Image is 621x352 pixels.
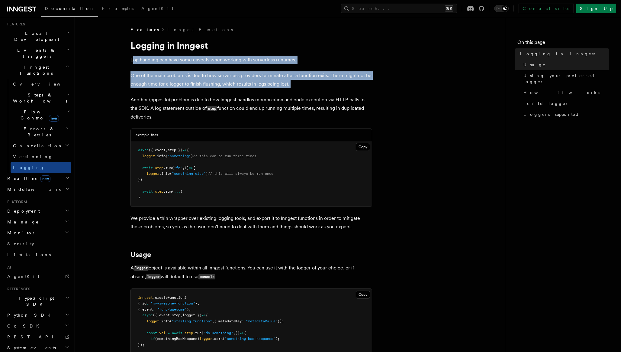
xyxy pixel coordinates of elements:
button: Copy [356,291,370,298]
span: , [233,331,235,335]
button: Flow Controlnew [11,106,71,123]
span: child logger [527,100,569,106]
span: ({ event [149,148,166,152]
span: const [146,331,157,335]
button: Copy [356,143,370,151]
button: Local Development [5,28,71,45]
a: Examples [98,2,138,16]
span: How it works [523,90,600,96]
span: step [155,166,163,170]
button: Middleware [5,184,71,195]
span: "fn" [174,166,182,170]
button: Search...⌘K [341,4,457,13]
span: ) [180,189,182,194]
span: Errors & Retries [11,126,66,138]
p: We provide a thin wrapper over existing logging tools, and export it to Inngest functions in orde... [130,214,372,231]
span: .run [193,331,201,335]
span: () [235,331,240,335]
a: How it works [521,87,609,98]
span: new [40,175,50,182]
span: "something else" [172,171,206,176]
button: TypeScript SDK [5,293,71,310]
span: { [187,148,189,152]
span: Security [7,241,34,246]
code: logger [146,274,161,279]
span: Manage [5,219,39,225]
span: logger }) [182,313,201,317]
span: System events [5,345,56,351]
span: Deployment [5,208,40,214]
p: One of the main problems is due to how serverless providers terminate after a function exits. The... [130,71,372,88]
span: await [172,331,182,335]
span: ( [185,295,187,300]
button: Realtimenew [5,173,71,184]
p: Another (opposite) problem is due to how Inngest handles memoization and code execution via HTTP ... [130,96,372,121]
span: "starting function" [172,319,212,323]
span: Go SDK [5,323,43,329]
span: val [159,331,166,335]
h1: Logging in Inngest [130,40,372,51]
span: , [189,307,191,311]
span: : [146,301,149,305]
span: "something bad happened" [225,337,275,341]
kbd: ⌘K [445,5,453,11]
span: Features [5,22,25,27]
span: Middleware [5,186,62,192]
span: "do-something" [204,331,233,335]
span: await [142,166,153,170]
span: await [142,189,153,194]
span: () [185,166,189,170]
h4: On this page [517,39,609,48]
span: step [172,313,180,317]
span: "func/awesome" [157,307,187,311]
a: REST API [5,331,71,342]
a: AgentKit [138,2,177,16]
button: Errors & Retries [11,123,71,140]
a: Sign Up [576,4,616,13]
a: Logging in Inngest [517,48,609,59]
button: Steps & Workflows [11,90,71,106]
span: ( [172,189,174,194]
span: { event [138,307,153,311]
span: : [242,319,244,323]
span: } [187,307,189,311]
span: Platform [5,200,27,204]
span: REST API [7,334,59,339]
span: ( [166,154,168,158]
span: Steps & Workflows [11,92,67,104]
span: logger [146,319,159,323]
span: Limitations [7,252,51,257]
span: }); [138,343,144,347]
span: ( [170,171,172,176]
span: Realtime [5,175,50,181]
span: , [197,301,199,305]
span: Documentation [45,6,95,11]
span: : [153,307,155,311]
span: TypeScript SDK [5,295,65,307]
span: async [138,148,149,152]
span: step [155,189,163,194]
span: { id [138,301,146,305]
span: .info [159,319,170,323]
span: AI [5,265,11,270]
span: Usage [523,62,546,68]
a: Using your preferred logger [521,70,609,87]
button: Go SDK [5,321,71,331]
span: = [168,331,170,335]
span: => [240,331,244,335]
span: Using your preferred logger [523,73,609,85]
a: AgentKit [5,271,71,282]
button: Deployment [5,206,71,217]
span: if [151,337,155,341]
span: // this will always be run once [208,171,273,176]
span: "my-awesome-function" [151,301,195,305]
span: , [212,319,214,323]
span: step [185,331,193,335]
span: } [138,195,140,199]
code: logger [134,266,149,271]
span: inngest [138,295,153,300]
span: logger [142,154,155,158]
span: Versioning [13,154,53,159]
span: , [166,148,168,152]
span: => [201,313,206,317]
